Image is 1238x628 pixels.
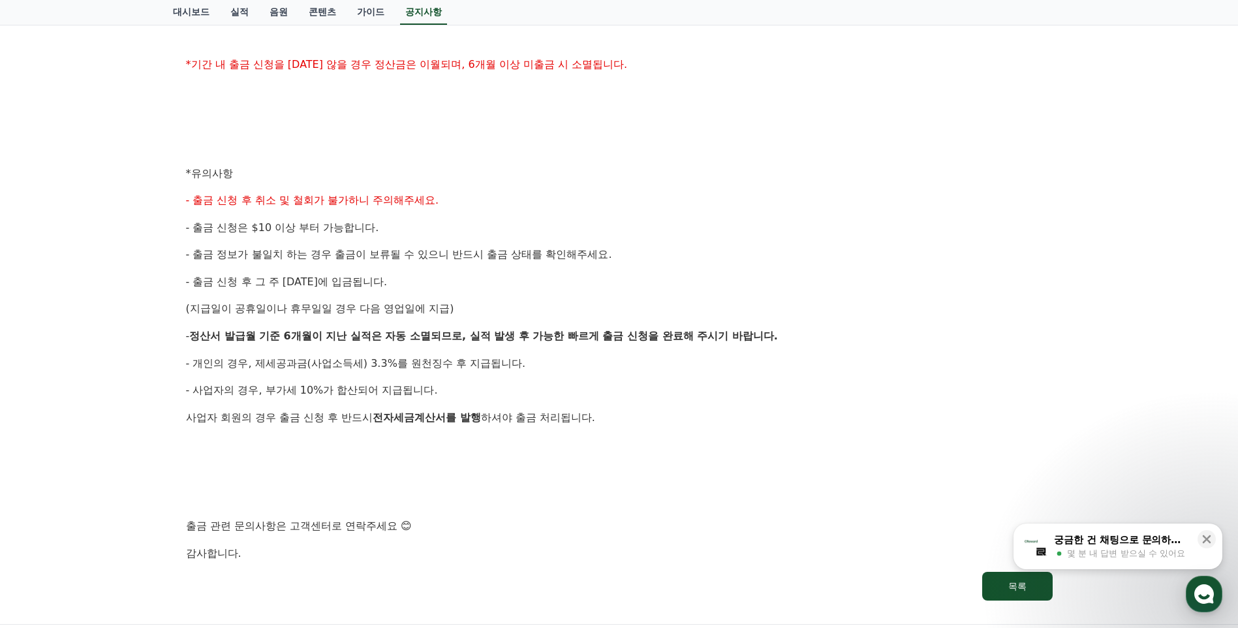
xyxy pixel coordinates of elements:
span: - 출금 신청 후 그 주 [DATE]에 입금됩니다. [186,275,388,288]
span: - 출금 신청은 $10 이상 부터 가능합니다. [186,221,379,234]
button: 목록 [982,572,1053,601]
span: 설정 [202,433,217,444]
span: 감사합니다. [186,547,241,559]
span: *유의사항 [186,167,233,180]
a: 목록 [186,572,1053,601]
span: 홈 [41,433,49,444]
span: - 출금 신청 후 취소 및 철회가 불가하니 주의해주세요. [186,194,439,206]
strong: 정산서 발급월 기준 [189,330,280,342]
span: 사업자 회원의 경우 출금 신청 후 반드시 [186,411,373,424]
strong: 6개월이 지난 실적은 자동 소멸되므로, 실적 발생 후 가능한 빠르게 출금 신청을 완료해 주시기 바랍니다. [284,330,778,342]
span: *기간 내 출금 신청을 [DATE] 않을 경우 정산금은 이월되며, 6개월 이상 미출금 시 소멸됩니다. [186,58,628,71]
span: 대화 [119,434,135,445]
div: 목록 [1008,580,1027,593]
strong: 전자세금계산서를 발행 [373,411,481,424]
a: 홈 [4,414,86,447]
span: - 출금 정보가 불일치 하는 경우 출금이 보류될 수 있으니 반드시 출금 상태를 확인해주세요. [186,248,612,260]
span: 출금 관련 문의사항은 고객센터로 연락주세요 😊 [186,520,412,532]
span: - 개인의 경우, 제세공과금(사업소득세) 3.3%를 원천징수 후 지급됩니다. [186,357,526,369]
p: - [186,328,1053,345]
span: - 사업자의 경우, 부가세 10%가 합산되어 지급됩니다. [186,384,438,396]
span: (지급일이 공휴일이나 휴무일일 경우 다음 영업일에 지급) [186,302,454,315]
a: 설정 [168,414,251,447]
a: 대화 [86,414,168,447]
span: 하셔야 출금 처리됩니다. [481,411,595,424]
